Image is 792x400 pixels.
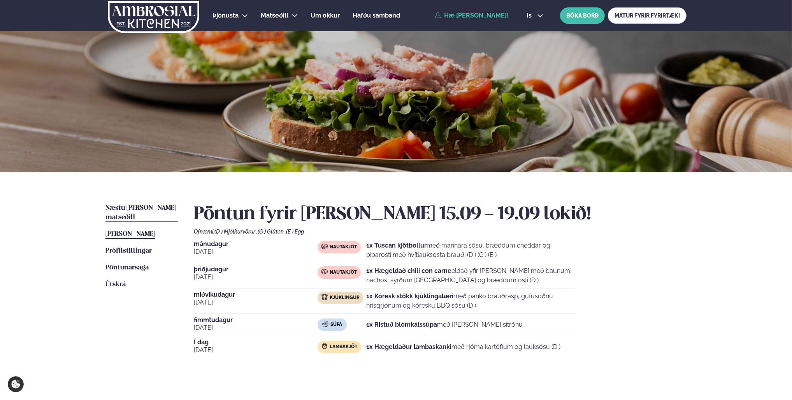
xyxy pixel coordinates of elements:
span: Útskrá [105,281,126,288]
a: Hafðu samband [353,11,400,20]
span: (G ) Glúten , [258,228,286,235]
button: BÓKA BORÐ [560,7,605,24]
span: [PERSON_NAME] [105,231,155,237]
p: með rjóma kartöflum og lauksósu (D ) [366,342,560,352]
span: miðvikudagur [194,292,318,298]
a: Þjónusta [212,11,239,20]
img: beef.svg [321,243,328,250]
span: Hafðu samband [353,12,400,19]
strong: 1x Hægeldað chili con carne [366,267,451,274]
strong: 1x Kóresk stökk kjúklingalæri [366,292,453,300]
span: Næstu [PERSON_NAME] matseðill [105,205,176,221]
span: (D ) Mjólkurvörur , [214,228,258,235]
p: með panko brauðrasp, gufusoðnu hrísgrjónum og kóresku BBQ sósu (D ) [366,292,575,310]
img: chicken.svg [321,294,328,300]
a: Pöntunarsaga [105,263,149,273]
strong: 1x Tuscan kjötbollur [366,242,427,249]
div: Ofnæmi: [194,228,687,235]
a: Útskrá [105,280,126,289]
span: fimmtudagur [194,317,318,323]
span: [DATE] [194,247,318,257]
span: Í dag [194,339,318,345]
a: Prófílstillingar [105,246,152,256]
span: is [527,12,534,19]
img: Lamb.svg [321,343,328,349]
img: beef.svg [321,269,328,275]
span: Matseðill [261,12,288,19]
a: Matseðill [261,11,288,20]
img: soup.svg [322,321,328,327]
span: Súpa [330,322,342,328]
span: (E ) Egg [286,228,304,235]
span: [DATE] [194,323,318,333]
span: Þjónusta [212,12,239,19]
p: eldað yfir [PERSON_NAME] með baunum, nachos, sýrðum [GEOGRAPHIC_DATA] og bræddum osti (D ) [366,266,575,285]
a: [PERSON_NAME] [105,230,155,239]
span: Kjúklingur [330,295,360,301]
span: þriðjudagur [194,266,318,273]
a: Hæ [PERSON_NAME]! [435,12,509,19]
span: Nautakjöt [330,244,357,250]
strong: 1x Ristuð blómkálssúpa [366,321,437,328]
span: [DATE] [194,345,318,355]
span: Lambakjöt [330,344,357,350]
span: Um okkur [311,12,340,19]
span: mánudagur [194,241,318,247]
a: Cookie settings [8,376,24,392]
h2: Pöntun fyrir [PERSON_NAME] 15.09 - 19.09 lokið! [194,204,687,225]
strong: 1x Hægeldaður lambaskanki [366,343,451,350]
a: MATUR FYRIR FYRIRTÆKI [608,7,687,24]
span: Pöntunarsaga [105,264,149,271]
a: Næstu [PERSON_NAME] matseðill [105,204,178,222]
span: [DATE] [194,298,318,307]
span: Prófílstillingar [105,248,152,254]
button: is [520,12,550,19]
span: [DATE] [194,273,318,282]
img: logo [107,1,200,33]
p: með [PERSON_NAME] sítrónu [366,320,523,329]
a: Um okkur [311,11,340,20]
span: Nautakjöt [330,269,357,276]
p: með marinara sósu, bræddum cheddar og piparosti með hvítlauksosta brauði (D ) (G ) (E ) [366,241,575,260]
